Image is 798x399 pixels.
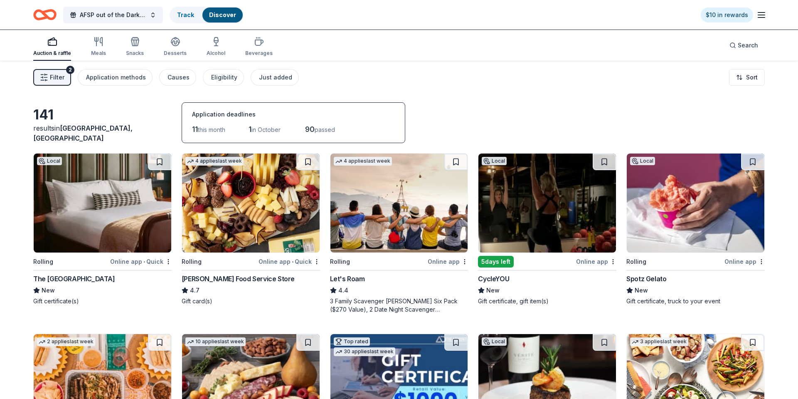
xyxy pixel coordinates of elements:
[249,125,251,134] span: 1
[334,347,395,356] div: 30 applies last week
[478,256,514,268] div: 5 days left
[182,257,202,267] div: Rolling
[478,154,616,253] img: Image for CycleYOU
[724,256,765,267] div: Online app
[259,72,292,82] div: Just added
[245,50,273,57] div: Beverages
[91,50,106,57] div: Meals
[630,157,655,165] div: Local
[478,153,616,305] a: Image for CycleYOULocal5days leftOnline appCycleYOUNewGift certificate, gift item(s)
[209,11,236,18] a: Discover
[486,285,500,295] span: New
[338,285,348,295] span: 4.4
[635,285,648,295] span: New
[182,153,320,305] a: Image for Gordon Food Service Store4 applieslast weekRollingOnline app•Quick[PERSON_NAME] Food Se...
[33,124,133,142] span: in
[185,157,244,166] div: 4 applies last week
[190,285,199,295] span: 4.7
[80,10,146,20] span: AFSP out of the Darkness Lexington Walk
[626,274,666,284] div: Spotz Gelato
[33,33,71,61] button: Auction & raffle
[33,107,172,123] div: 141
[33,153,172,305] a: Image for The Manchester HotelLocalRollingOnline app•QuickThe [GEOGRAPHIC_DATA]NewGift certificat...
[33,124,133,142] span: [GEOGRAPHIC_DATA], [GEOGRAPHIC_DATA]
[177,11,194,18] a: Track
[334,337,370,346] div: Top rated
[626,297,765,305] div: Gift certificate, truck to your event
[259,256,320,267] div: Online app Quick
[626,257,646,267] div: Rolling
[34,154,171,253] img: Image for The Manchester Hotel
[110,256,172,267] div: Online app Quick
[626,153,765,305] a: Image for Spotz GelatoLocalRollingOnline appSpotz GelatoNewGift certificate, truck to your event
[42,285,55,295] span: New
[143,258,145,265] span: •
[198,126,225,133] span: this month
[33,5,57,25] a: Home
[33,257,53,267] div: Rolling
[182,297,320,305] div: Gift card(s)
[126,50,144,57] div: Snacks
[78,69,153,86] button: Application methods
[33,123,172,143] div: results
[207,50,225,57] div: Alcohol
[428,256,468,267] div: Online app
[63,7,163,23] button: AFSP out of the Darkness Lexington Walk
[330,297,468,314] div: 3 Family Scavenger [PERSON_NAME] Six Pack ($270 Value), 2 Date Night Scavenger [PERSON_NAME] Two ...
[251,69,299,86] button: Just added
[185,337,246,346] div: 10 applies last week
[305,125,315,134] span: 90
[159,69,196,86] button: Causes
[482,337,507,346] div: Local
[126,33,144,61] button: Snacks
[33,69,71,86] button: Filter2
[251,126,281,133] span: in October
[746,72,758,82] span: Sort
[167,72,190,82] div: Causes
[245,33,273,61] button: Beverages
[170,7,244,23] button: TrackDiscover
[203,69,244,86] button: Eligibility
[164,33,187,61] button: Desserts
[478,274,509,284] div: CycleYOU
[164,50,187,57] div: Desserts
[182,154,320,253] img: Image for Gordon Food Service Store
[66,66,74,74] div: 2
[723,37,765,54] button: Search
[292,258,293,265] span: •
[330,153,468,314] a: Image for Let's Roam4 applieslast weekRollingOnline appLet's Roam4.43 Family Scavenger [PERSON_NA...
[315,126,335,133] span: passed
[334,157,392,166] div: 4 applies last week
[37,337,95,346] div: 2 applies last week
[33,274,115,284] div: The [GEOGRAPHIC_DATA]
[33,297,172,305] div: Gift certificate(s)
[50,72,64,82] span: Filter
[330,257,350,267] div: Rolling
[630,337,688,346] div: 3 applies last week
[627,154,764,253] img: Image for Spotz Gelato
[91,33,106,61] button: Meals
[738,40,758,50] span: Search
[576,256,616,267] div: Online app
[701,7,753,22] a: $10 in rewards
[207,33,225,61] button: Alcohol
[211,72,237,82] div: Eligibility
[192,125,198,134] span: 11
[729,69,765,86] button: Sort
[37,157,62,165] div: Local
[182,274,295,284] div: [PERSON_NAME] Food Service Store
[330,274,365,284] div: Let's Roam
[330,154,468,253] img: Image for Let's Roam
[33,50,71,57] div: Auction & raffle
[478,297,616,305] div: Gift certificate, gift item(s)
[86,72,146,82] div: Application methods
[192,109,395,119] div: Application deadlines
[482,157,507,165] div: Local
